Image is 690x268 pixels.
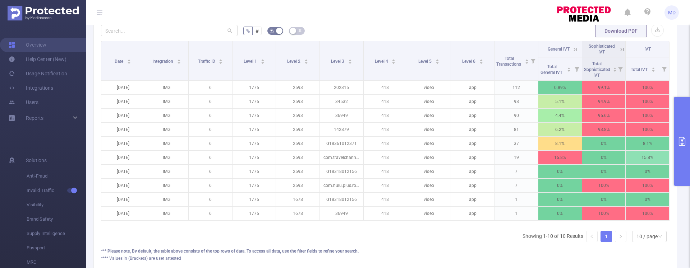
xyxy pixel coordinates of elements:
[567,66,571,71] div: Sort
[626,95,669,108] p: 100%
[582,137,626,150] p: 0%
[659,57,669,80] i: Filter menu
[572,57,582,80] i: Filter menu
[145,207,189,220] p: IMG
[276,179,319,192] p: 2593
[9,81,53,95] a: Integrations
[348,58,352,62] div: Sort
[494,109,538,122] p: 90
[304,61,308,63] i: icon: caret-down
[320,193,363,206] p: G18318012156
[407,193,451,206] p: video
[364,151,407,164] p: 418
[407,179,451,192] p: video
[127,61,131,63] i: icon: caret-down
[479,58,483,60] i: icon: caret-up
[451,207,494,220] p: app
[407,207,451,220] p: video
[101,137,145,150] p: [DATE]
[256,28,259,34] span: #
[407,137,451,150] p: video
[651,69,655,71] i: icon: caret-down
[601,231,612,242] a: 1
[244,59,258,64] span: Level 1
[364,179,407,192] p: 418
[26,111,43,125] a: Reports
[8,6,79,20] img: Protected Media
[27,183,86,198] span: Invalid Traffic
[320,151,363,164] p: com.travelchannel.watcher
[462,59,477,64] span: Level 6
[101,81,145,94] p: [DATE]
[668,5,676,20] span: MD
[582,109,626,122] p: 95.6%
[189,207,232,220] p: 6
[127,58,131,60] i: icon: caret-up
[9,52,66,66] a: Help Center (New)
[219,61,223,63] i: icon: caret-down
[276,123,319,136] p: 2593
[584,61,610,78] span: Total Sophisticated IVT
[320,95,363,108] p: 34532
[435,58,440,62] div: Sort
[479,58,483,62] div: Sort
[590,234,594,239] i: icon: left
[233,95,276,108] p: 1775
[101,109,145,122] p: [DATE]
[496,56,522,67] span: Total Transactions
[644,47,651,52] span: IVT
[615,231,626,242] li: Next Page
[189,165,232,178] p: 6
[233,151,276,164] p: 1775
[451,179,494,192] p: app
[233,137,276,150] p: 1775
[233,193,276,206] p: 1775
[101,255,670,262] div: **** Values in (Brackets) are user attested
[525,58,529,62] div: Sort
[189,95,232,108] p: 6
[538,151,582,164] p: 15.8%
[320,207,363,220] p: 36949
[261,61,264,63] i: icon: caret-down
[304,58,308,62] div: Sort
[407,109,451,122] p: video
[601,231,612,242] li: 1
[320,179,363,192] p: com.hulu.plus.roku
[145,81,189,94] p: IMG
[586,231,598,242] li: Previous Page
[613,66,617,69] i: icon: caret-up
[589,44,615,55] span: Sophisticated IVT
[451,165,494,178] p: app
[582,207,626,220] p: 100%
[418,59,433,64] span: Level 5
[651,66,655,69] i: icon: caret-up
[233,123,276,136] p: 1775
[233,109,276,122] p: 1775
[145,109,189,122] p: IMG
[276,151,319,164] p: 2593
[567,69,571,71] i: icon: caret-down
[287,59,302,64] span: Level 2
[331,59,345,64] span: Level 3
[276,193,319,206] p: 1678
[177,58,181,60] i: icon: caret-up
[276,137,319,150] p: 2593
[540,64,563,75] span: Total General IVT
[177,61,181,63] i: icon: caret-down
[348,61,352,63] i: icon: caret-down
[364,165,407,178] p: 418
[320,109,363,122] p: 36949
[233,207,276,220] p: 1775
[189,151,232,164] p: 6
[451,123,494,136] p: app
[626,179,669,192] p: 100%
[27,212,86,226] span: Brand Safety
[364,81,407,94] p: 418
[626,137,669,150] p: 8.1%
[494,123,538,136] p: 81
[320,165,363,178] p: G18318012156
[218,58,223,62] div: Sort
[651,66,655,71] div: Sort
[538,179,582,192] p: 0%
[364,109,407,122] p: 418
